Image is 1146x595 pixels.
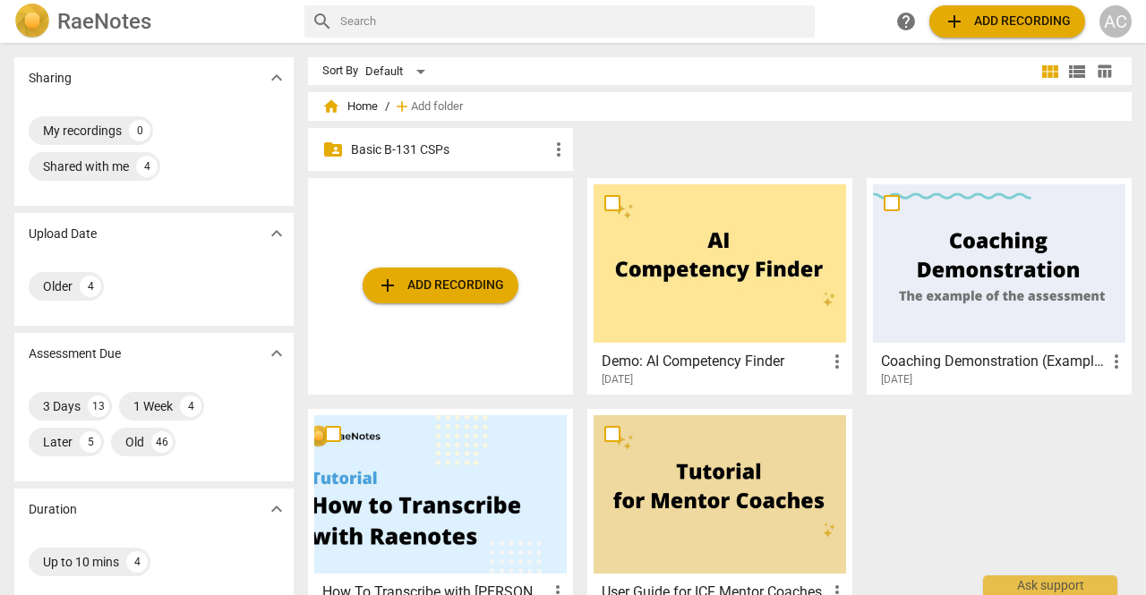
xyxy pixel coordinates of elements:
[263,220,290,247] button: Show more
[1039,61,1061,82] span: view_module
[43,397,81,415] div: 3 Days
[411,100,463,114] span: Add folder
[43,433,73,451] div: Later
[266,223,287,244] span: expand_more
[14,4,290,39] a: LogoRaeNotes
[43,277,73,295] div: Older
[602,372,633,387] span: [DATE]
[88,395,109,417] div: 13
[944,11,1071,32] span: Add recording
[602,351,826,372] h3: Demo: AI Competency Finder
[881,351,1106,372] h3: Coaching Demonstration (Example)
[1066,61,1088,82] span: view_list
[263,64,290,91] button: Show more
[43,122,122,140] div: My recordings
[180,395,201,417] div: 4
[125,433,144,451] div: Old
[29,69,72,88] p: Sharing
[80,431,101,453] div: 5
[322,98,378,115] span: Home
[826,351,848,372] span: more_vert
[548,139,569,160] span: more_vert
[873,184,1125,387] a: Coaching Demonstration (Example)[DATE]
[890,5,922,38] a: Help
[29,500,77,519] p: Duration
[43,553,119,571] div: Up to 10 mins
[377,275,398,296] span: add
[263,340,290,367] button: Show more
[151,431,173,453] div: 46
[266,343,287,364] span: expand_more
[80,276,101,297] div: 4
[393,98,411,115] span: add
[322,139,344,160] span: folder_shared
[1090,58,1117,85] button: Table view
[1106,351,1127,372] span: more_vert
[322,98,340,115] span: home
[1037,58,1064,85] button: Tile view
[126,551,148,573] div: 4
[1099,5,1132,38] button: AC
[43,157,129,175] div: Shared with me
[881,372,912,387] span: [DATE]
[29,344,121,363] p: Assessment Due
[1096,63,1113,80] span: table_chart
[944,11,965,32] span: add
[1064,58,1090,85] button: List view
[29,225,97,243] p: Upload Date
[340,7,808,36] input: Search
[57,9,151,34] h2: RaeNotes
[266,67,287,89] span: expand_more
[363,268,518,303] button: Upload
[133,397,173,415] div: 1 Week
[365,57,432,86] div: Default
[129,120,150,141] div: 0
[14,4,50,39] img: Logo
[929,5,1085,38] button: Upload
[351,140,548,159] p: Basic B-131 CSPs
[322,64,358,78] div: Sort By
[983,575,1117,595] div: Ask support
[895,11,917,32] span: help
[594,184,846,387] a: Demo: AI Competency Finder[DATE]
[266,498,287,520] span: expand_more
[136,156,158,177] div: 4
[263,496,290,523] button: Show more
[385,100,389,114] span: /
[312,11,333,32] span: search
[377,275,504,296] span: Add recording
